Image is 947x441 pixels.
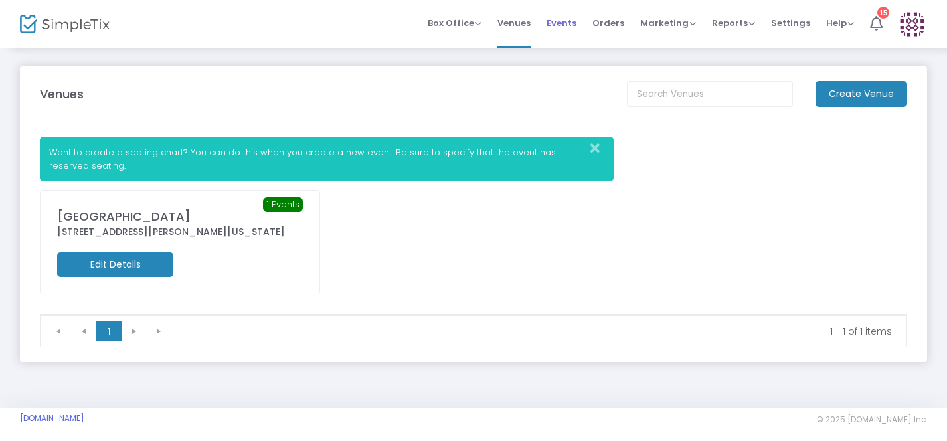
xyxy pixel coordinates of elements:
[816,81,907,107] m-button: Create Venue
[57,225,303,239] div: [STREET_ADDRESS][PERSON_NAME][US_STATE]
[497,6,531,40] span: Venues
[586,137,613,159] button: Close
[592,6,624,40] span: Orders
[826,17,854,29] span: Help
[181,325,892,338] kendo-pager-info: 1 - 1 of 1 items
[877,7,889,19] div: 15
[428,17,481,29] span: Box Office
[263,197,303,212] span: 1 Events
[40,137,614,181] div: Want to create a seating chart? You can do this when you create a new event. Be sure to specify t...
[817,414,927,425] span: © 2025 [DOMAIN_NAME] Inc.
[547,6,576,40] span: Events
[96,321,122,341] span: Page 1
[712,17,755,29] span: Reports
[20,413,84,424] a: [DOMAIN_NAME]
[57,207,303,225] div: [GEOGRAPHIC_DATA]
[40,85,84,103] m-panel-title: Venues
[771,6,810,40] span: Settings
[57,252,173,277] m-button: Edit Details
[640,17,696,29] span: Marketing
[627,81,793,107] input: Search Venues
